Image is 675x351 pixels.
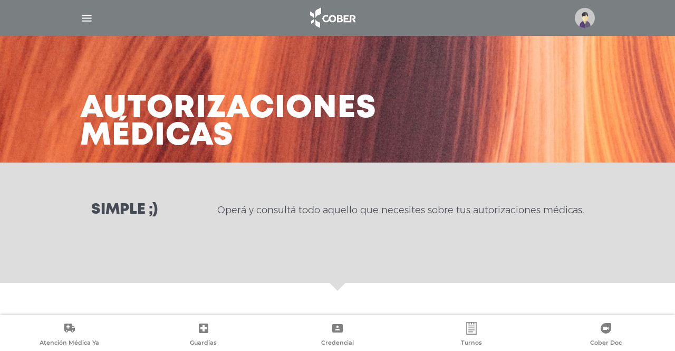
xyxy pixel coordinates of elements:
span: Guardias [190,339,217,348]
h3: Simple ;) [91,203,158,217]
a: Cober Doc [539,322,673,349]
h3: Autorizaciones médicas [80,95,377,150]
span: Credencial [321,339,354,348]
img: profile-placeholder.svg [575,8,595,28]
a: Atención Médica Ya [2,322,136,349]
img: Cober_menu-lines-white.svg [80,12,93,25]
img: logo_cober_home-white.png [304,5,360,31]
a: Guardias [136,322,270,349]
span: Cober Doc [590,339,622,348]
span: Turnos [461,339,482,348]
span: Atención Médica Ya [40,339,99,348]
a: Credencial [271,322,404,349]
p: Operá y consultá todo aquello que necesites sobre tus autorizaciones médicas. [217,204,584,216]
a: Turnos [404,322,538,349]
